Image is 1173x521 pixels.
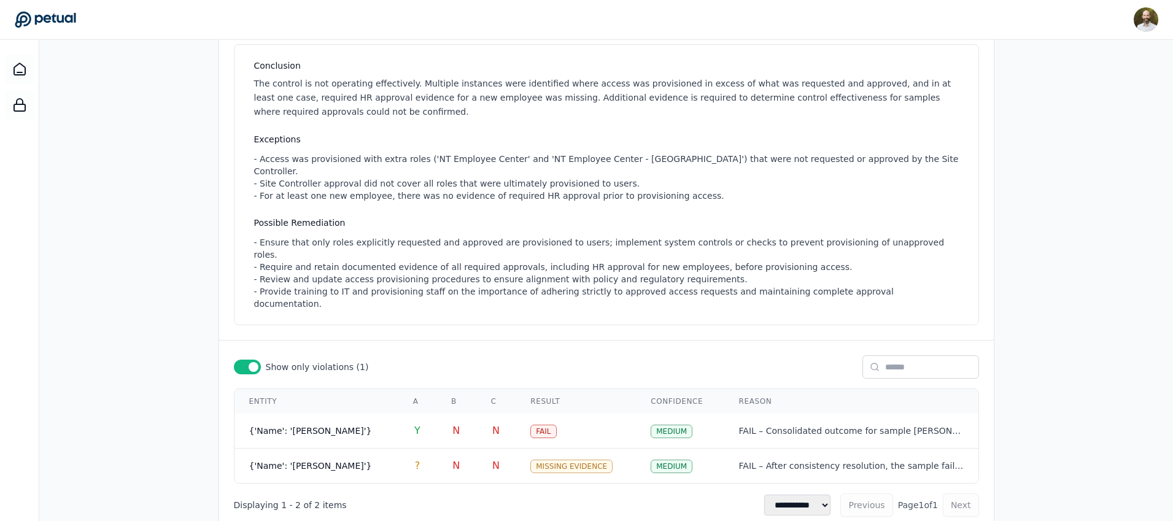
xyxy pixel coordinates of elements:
h3: Exceptions [254,133,964,145]
h3: Possible Remediation [254,217,964,229]
a: Go to Dashboard [15,11,76,28]
span: {'Name': '[PERSON_NAME]'} [249,461,372,471]
span: {'Name': '[PERSON_NAME]'} [249,426,372,436]
div: FAIL – Consolidated outcome for sample [PERSON_NAME]: Attribute B passes (approval timing correct... [739,425,964,437]
th: C [476,389,516,414]
th: Reason [724,389,978,414]
button: Previous [840,493,892,517]
span: N [492,460,500,471]
th: Result [516,389,636,414]
span: ? [415,460,420,471]
div: Missing Evidence [530,460,613,473]
div: - Access was provisioned with extra roles ('NT Employee Center' and 'NT Employee Center - [GEOGRA... [254,153,964,202]
div: Fail [530,425,556,438]
span: Show only violations ( 1 ) [266,361,369,373]
th: B [436,389,476,414]
div: - Ensure that only roles explicitly requested and approved are provisioned to users; implement sy... [254,236,964,310]
th: Confidence [636,389,724,414]
h3: Conclusion [254,60,964,72]
span: N [452,460,460,471]
span: N [452,425,460,436]
p: The control is not operating effectively. Multiple instances were identified where access was pro... [254,77,964,118]
span: Page 1 of 1 [898,499,938,511]
span: N [492,425,500,436]
img: David Coulombe [1134,7,1158,32]
span: Y [414,425,420,436]
a: Dashboard [5,55,34,84]
button: Next [943,493,979,517]
th: Entity [234,389,398,414]
a: SOC [5,90,34,120]
div: FAIL – After consistency resolution, the sample fails Attribute B (missing HR approval), Attribut... [739,460,964,472]
div: Displaying 1 - 2 of 2 items [234,499,347,511]
th: A [398,389,436,414]
div: MEDIUM [651,460,692,473]
div: MEDIUM [651,425,692,438]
